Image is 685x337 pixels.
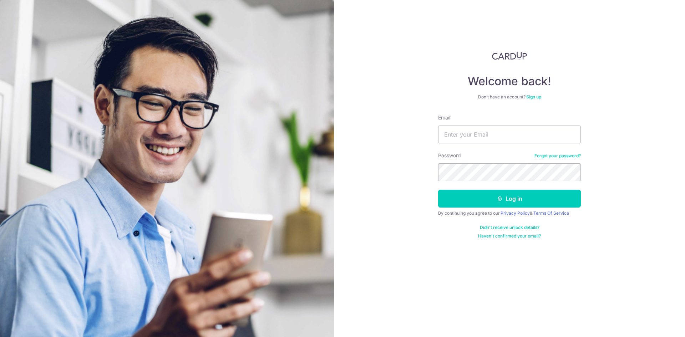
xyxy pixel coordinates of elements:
a: Didn't receive unlock details? [480,225,539,230]
a: Forgot your password? [534,153,581,159]
h4: Welcome back! [438,74,581,88]
label: Password [438,152,461,159]
a: Terms Of Service [533,210,569,216]
a: Privacy Policy [501,210,530,216]
input: Enter your Email [438,126,581,143]
button: Log in [438,190,581,208]
a: Haven't confirmed your email? [478,233,541,239]
a: Sign up [526,94,541,99]
img: CardUp Logo [492,51,527,60]
div: By continuing you agree to our & [438,210,581,216]
label: Email [438,114,450,121]
div: Don’t have an account? [438,94,581,100]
